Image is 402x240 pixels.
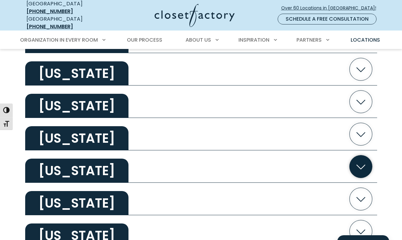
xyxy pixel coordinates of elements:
[26,15,105,31] div: [GEOGRAPHIC_DATA]
[26,23,73,30] a: [PHONE_NUMBER]
[25,150,377,183] button: [US_STATE]
[278,14,376,24] a: Schedule a Free Consultation
[25,191,128,215] h2: [US_STATE]
[127,36,162,44] span: Our Process
[20,36,98,44] span: Organization in Every Room
[281,5,381,11] span: Over 60 Locations in [GEOGRAPHIC_DATA]!
[25,126,128,150] h2: [US_STATE]
[25,159,128,183] h2: [US_STATE]
[238,36,269,44] span: Inspiration
[281,3,382,14] a: Over 60 Locations in [GEOGRAPHIC_DATA]!
[186,36,211,44] span: About Us
[296,36,322,44] span: Partners
[25,53,377,86] button: [US_STATE]
[25,118,377,150] button: [US_STATE]
[25,94,128,118] h2: [US_STATE]
[351,36,380,44] span: Locations
[155,4,235,27] img: Closet Factory Logo
[16,31,387,49] nav: Primary Menu
[26,8,73,15] a: [PHONE_NUMBER]
[25,183,377,215] button: [US_STATE]
[25,86,377,118] button: [US_STATE]
[25,61,128,86] h2: [US_STATE]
